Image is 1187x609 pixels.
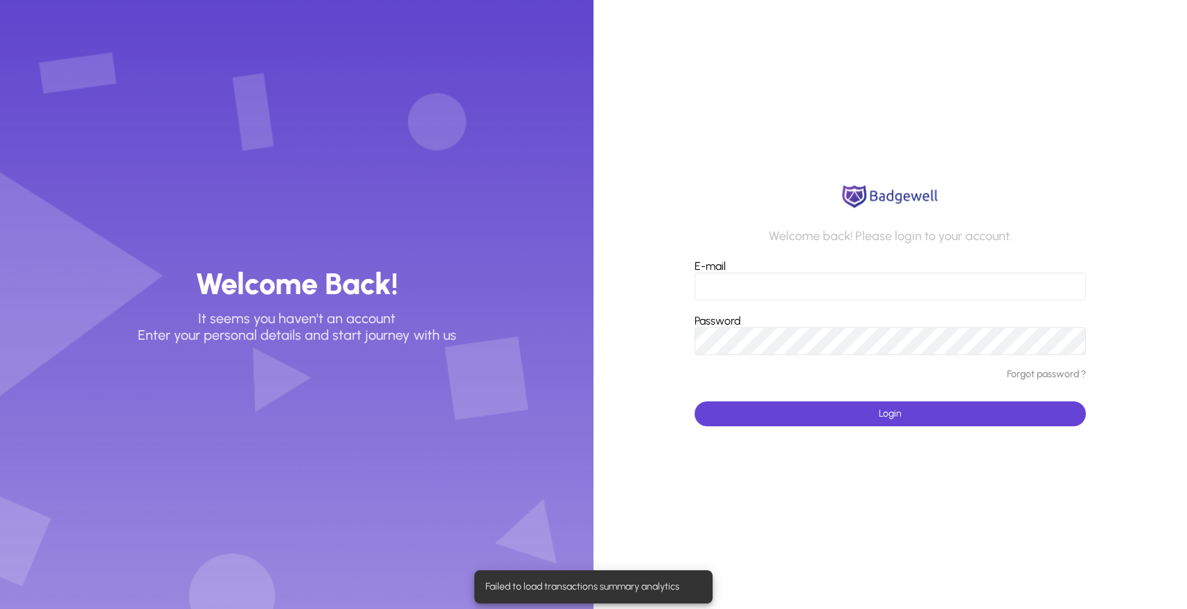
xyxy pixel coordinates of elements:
[769,229,1012,244] p: Welcome back! Please login to your account.
[198,310,395,327] p: It seems you haven't an account
[838,183,942,210] img: logo.png
[695,314,741,327] label: Password
[879,408,902,419] span: Login
[1007,369,1086,381] a: Forgot password ?
[695,401,1087,426] button: Login
[474,570,707,603] div: Failed to load transactions summary analytics
[695,260,726,273] label: E-mail
[195,266,398,302] h3: Welcome Back!
[138,327,456,343] p: Enter your personal details and start journey with us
